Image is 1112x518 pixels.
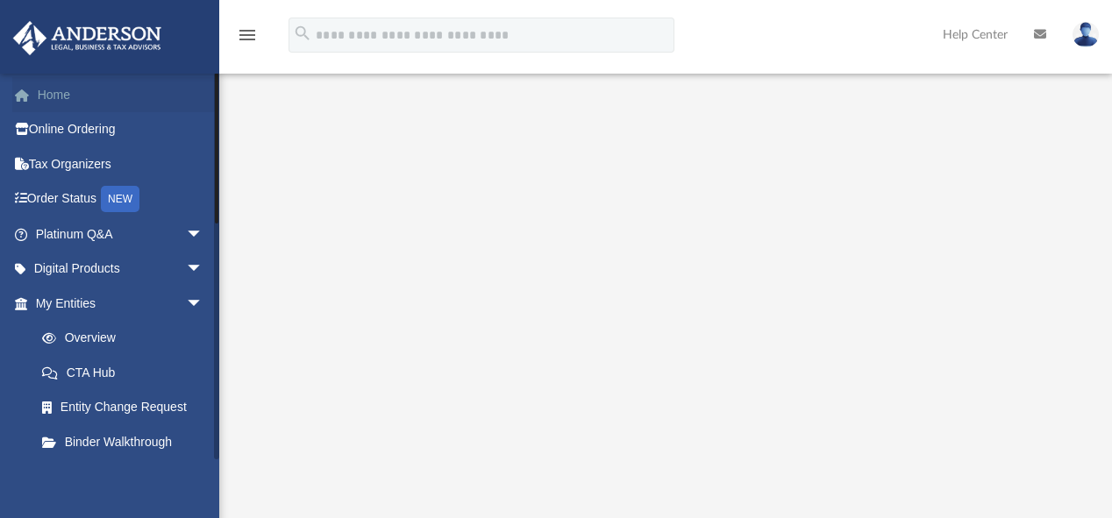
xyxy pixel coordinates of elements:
i: search [293,24,312,43]
a: Order StatusNEW [12,181,230,217]
img: Anderson Advisors Platinum Portal [8,21,167,55]
img: User Pic [1073,22,1099,47]
a: Home [12,77,230,112]
span: arrow_drop_down [186,252,221,287]
span: arrow_drop_down [186,286,221,322]
div: NEW [101,186,139,212]
a: Entity Change Request [25,390,230,425]
a: Overview [25,321,230,356]
i: menu [237,25,258,46]
span: arrow_drop_down [186,216,221,252]
a: Digital Productsarrow_drop_down [12,252,230,287]
a: CTA Hub [25,355,230,390]
a: Platinum Q&Aarrow_drop_down [12,216,230,252]
a: Binder Walkthrough [25,424,230,459]
a: Online Ordering [12,112,230,147]
a: Tax Organizers [12,146,230,181]
a: My Blueprint [25,459,221,494]
a: menu [237,33,258,46]
a: My Entitiesarrow_drop_down [12,286,230,321]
